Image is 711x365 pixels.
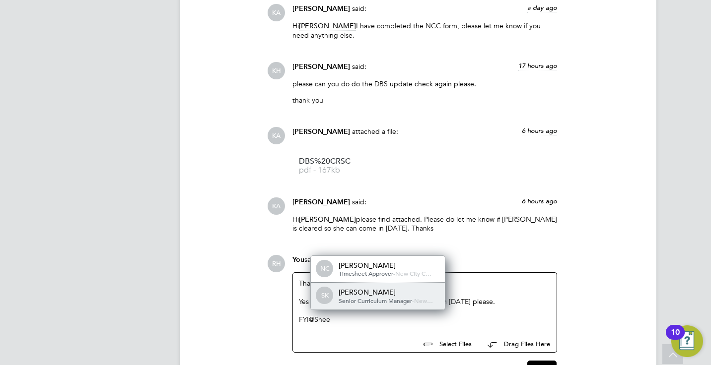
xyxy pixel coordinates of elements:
span: [PERSON_NAME] [299,215,356,224]
p: please can you do do the DBS update check again please. [292,79,557,88]
span: [PERSON_NAME] [299,21,356,31]
span: [PERSON_NAME] [292,62,350,71]
span: [PERSON_NAME] [292,4,350,13]
span: DBS%20CRSC [299,158,378,165]
span: Senior Curriculum Manager [339,297,412,304]
span: 6 hours ago [522,197,557,205]
button: Open Resource Center, 10 new notifications [671,325,703,357]
span: said: [352,4,366,13]
span: RH [268,255,285,272]
div: [PERSON_NAME] [339,261,438,270]
span: KA [268,197,285,215]
span: SK [317,288,333,304]
div: Thanks ​ [299,279,551,324]
span: KA [268,4,285,21]
div: Yes [PERSON_NAME] is all cleared to start from [DATE] please. [299,297,551,306]
span: [PERSON_NAME] [292,127,350,136]
div: 10 [671,332,680,345]
span: You [292,255,304,264]
span: KA [268,127,285,144]
button: Drag Files Here [480,334,551,355]
p: Hi please find attached. Please do let me know if [PERSON_NAME] is cleared so she can come in [DA... [292,215,557,233]
span: - [393,269,395,277]
span: 6 hours ago [522,126,557,135]
span: said: [352,62,366,71]
div: FYI [299,315,551,324]
span: pdf - 167kb [299,167,378,174]
div: say: [292,255,557,272]
span: New… [414,297,433,304]
span: a day ago [527,3,557,12]
div: [PERSON_NAME] [339,288,438,297]
span: Shee [309,315,330,324]
span: attached a file: [352,127,398,136]
span: 17 hours ago [518,61,557,70]
p: thank you [292,96,557,105]
span: Timesheet Approver [339,269,393,277]
span: said: [352,197,366,206]
span: KH [268,62,285,79]
span: New City C… [395,269,431,277]
p: Hi I have completed the NCC form, please let me know if you need anything else. [292,21,557,39]
span: [PERSON_NAME] [292,198,350,206]
span: NC [317,261,333,277]
span: - [412,297,414,304]
a: DBS%20CRSC pdf - 167kb [299,158,378,174]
